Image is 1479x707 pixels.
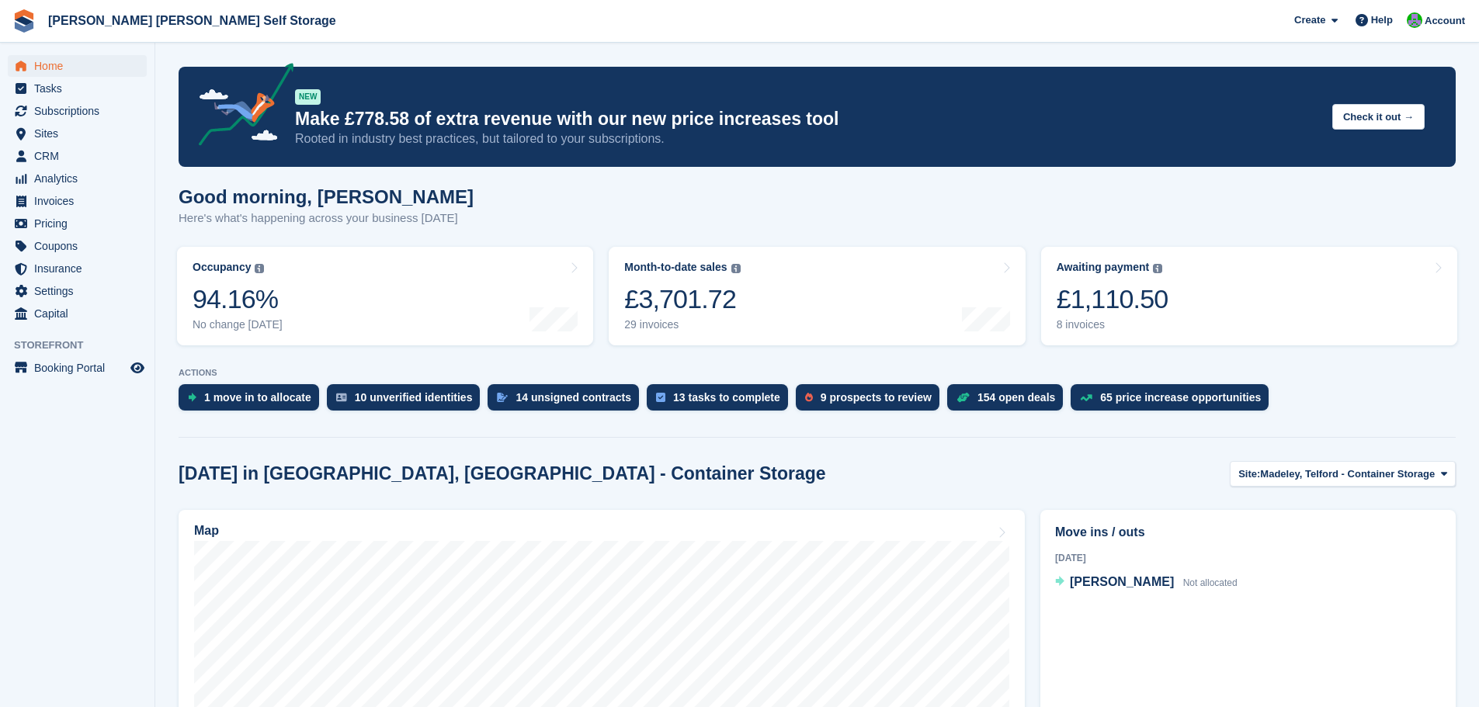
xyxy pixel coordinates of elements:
[1260,466,1435,482] span: Madeley, Telford - Container Storage
[8,213,147,234] a: menu
[34,280,127,302] span: Settings
[656,393,665,402] img: task-75834270c22a3079a89374b754ae025e5fb1db73e45f91037f5363f120a921f8.svg
[34,357,127,379] span: Booking Portal
[8,145,147,167] a: menu
[295,89,321,105] div: NEW
[516,391,631,404] div: 14 unsigned contracts
[609,247,1025,345] a: Month-to-date sales £3,701.72 29 invoices
[624,283,740,315] div: £3,701.72
[1238,466,1260,482] span: Site:
[1407,12,1422,28] img: Tom Spickernell
[1080,394,1092,401] img: price_increase_opportunities-93ffe204e8149a01c8c9dc8f82e8f89637d9d84a8eef4429ea346261dce0b2c0.svg
[34,235,127,257] span: Coupons
[34,258,127,279] span: Insurance
[34,303,127,324] span: Capital
[1230,461,1456,487] button: Site: Madeley, Telford - Container Storage
[1057,283,1168,315] div: £1,110.50
[8,235,147,257] a: menu
[255,264,264,273] img: icon-info-grey-7440780725fd019a000dd9b08b2336e03edf1995a4989e88bcd33f0948082b44.svg
[295,130,1320,147] p: Rooted in industry best practices, but tailored to your subscriptions.
[42,8,342,33] a: [PERSON_NAME] [PERSON_NAME] Self Storage
[8,303,147,324] a: menu
[1055,551,1441,565] div: [DATE]
[194,524,219,538] h2: Map
[821,391,932,404] div: 9 prospects to review
[1057,318,1168,331] div: 8 invoices
[1425,13,1465,29] span: Account
[805,393,813,402] img: prospect-51fa495bee0391a8d652442698ab0144808aea92771e9ea1ae160a38d050c398.svg
[327,384,488,418] a: 10 unverified identities
[186,63,294,151] img: price-adjustments-announcement-icon-8257ccfd72463d97f412b2fc003d46551f7dbcb40ab6d574587a9cd5c0d94...
[624,261,727,274] div: Month-to-date sales
[1332,104,1425,130] button: Check it out →
[355,391,473,404] div: 10 unverified identities
[295,108,1320,130] p: Make £778.58 of extra revenue with our new price increases tool
[1371,12,1393,28] span: Help
[8,123,147,144] a: menu
[8,55,147,77] a: menu
[34,145,127,167] span: CRM
[179,210,474,227] p: Here's what's happening across your business [DATE]
[8,168,147,189] a: menu
[14,338,154,353] span: Storefront
[796,384,947,418] a: 9 prospects to review
[204,391,311,404] div: 1 move in to allocate
[177,247,593,345] a: Occupancy 94.16% No change [DATE]
[731,264,741,273] img: icon-info-grey-7440780725fd019a000dd9b08b2336e03edf1995a4989e88bcd33f0948082b44.svg
[1055,573,1238,593] a: [PERSON_NAME] Not allocated
[188,393,196,402] img: move_ins_to_allocate_icon-fdf77a2bb77ea45bf5b3d319d69a93e2d87916cf1d5bf7949dd705db3b84f3ca.svg
[12,9,36,33] img: stora-icon-8386f47178a22dfd0bd8f6a31ec36ba5ce8667c1dd55bd0f319d3a0aa187defe.svg
[1100,391,1261,404] div: 65 price increase opportunities
[34,168,127,189] span: Analytics
[1153,264,1162,273] img: icon-info-grey-7440780725fd019a000dd9b08b2336e03edf1995a4989e88bcd33f0948082b44.svg
[34,100,127,122] span: Subscriptions
[673,391,780,404] div: 13 tasks to complete
[179,186,474,207] h1: Good morning, [PERSON_NAME]
[1183,577,1238,588] span: Not allocated
[179,368,1456,378] p: ACTIONS
[947,384,1071,418] a: 154 open deals
[34,55,127,77] span: Home
[128,359,147,377] a: Preview store
[1294,12,1325,28] span: Create
[179,384,327,418] a: 1 move in to allocate
[1041,247,1457,345] a: Awaiting payment £1,110.50 8 invoices
[488,384,647,418] a: 14 unsigned contracts
[193,283,283,315] div: 94.16%
[956,392,970,403] img: deal-1b604bf984904fb50ccaf53a9ad4b4a5d6e5aea283cecdc64d6e3604feb123c2.svg
[34,190,127,212] span: Invoices
[336,393,347,402] img: verify_identity-adf6edd0f0f0b5bbfe63781bf79b02c33cf7c696d77639b501bdc392416b5a36.svg
[193,261,251,274] div: Occupancy
[34,123,127,144] span: Sites
[497,393,508,402] img: contract_signature_icon-13c848040528278c33f63329250d36e43548de30e8caae1d1a13099fd9432cc5.svg
[34,78,127,99] span: Tasks
[179,463,826,484] h2: [DATE] in [GEOGRAPHIC_DATA], [GEOGRAPHIC_DATA] - Container Storage
[34,213,127,234] span: Pricing
[8,357,147,379] a: menu
[647,384,796,418] a: 13 tasks to complete
[8,100,147,122] a: menu
[1071,384,1276,418] a: 65 price increase opportunities
[977,391,1055,404] div: 154 open deals
[1070,575,1174,588] span: [PERSON_NAME]
[624,318,740,331] div: 29 invoices
[8,190,147,212] a: menu
[8,280,147,302] a: menu
[193,318,283,331] div: No change [DATE]
[8,258,147,279] a: menu
[1055,523,1441,542] h2: Move ins / outs
[1057,261,1150,274] div: Awaiting payment
[8,78,147,99] a: menu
